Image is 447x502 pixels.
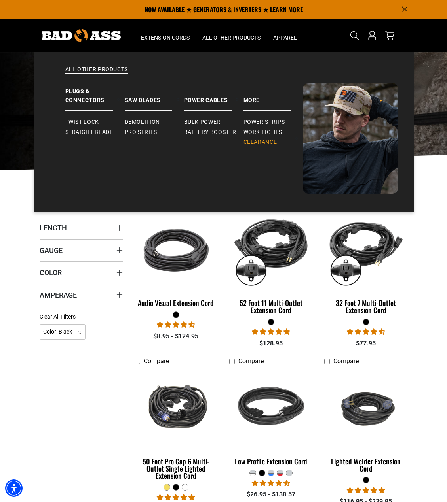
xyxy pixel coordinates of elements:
[133,212,219,289] img: black
[42,29,121,42] img: Bad Ass Extension Cords
[229,490,312,499] div: $26.95 - $138.57
[229,458,312,465] div: Low Profile Extension Cord
[65,117,125,127] a: Twist Lock
[144,357,169,365] span: Compare
[347,328,385,336] span: 4.74 stars
[40,268,62,277] span: Color
[184,119,221,126] span: Bulk Power
[40,313,76,320] span: Clear All Filters
[273,34,297,41] span: Apparel
[40,261,123,283] summary: Color
[125,127,184,138] a: Pro Series
[135,458,218,479] div: 50 Foot Pro Cap 6 Multi-Outlet Single Lighted Extension Cord
[196,19,267,52] summary: All Other Products
[40,284,123,306] summary: Amperage
[347,487,385,494] span: 5.00 stars
[228,212,314,289] img: black
[125,129,157,136] span: Pro Series
[243,83,303,111] a: Battery Booster More Power Strips
[40,291,77,300] span: Amperage
[65,129,113,136] span: Straight Blade
[125,119,160,126] span: Demolition
[243,127,303,138] a: Work Lights
[40,217,123,239] summary: Length
[135,332,218,341] div: $8.95 - $124.95
[229,211,312,318] a: black 52 Foot 11 Multi-Outlet Extension Cord
[228,370,314,447] img: black
[40,313,79,321] a: Clear All Filters
[40,324,86,340] span: Color: Black
[243,129,282,136] span: Work Lights
[141,34,190,41] span: Extension Cords
[5,479,23,497] div: Accessibility Menu
[135,19,196,52] summary: Extension Cords
[324,458,407,472] div: Lighted Welder Extension Cord
[243,117,303,127] a: Power Strips
[135,369,218,484] a: black 50 Foot Pro Cap 6 Multi-Outlet Single Lighted Extension Cord
[202,34,261,41] span: All Other Products
[348,29,361,42] summary: Search
[303,83,398,194] img: Bad Ass Extension Cords
[125,117,184,127] a: Demolition
[366,19,379,52] a: Open this option
[324,211,407,318] a: black 32 Foot 7 Multi-Outlet Extension Cord
[238,357,264,365] span: Compare
[184,117,243,127] a: Bulk Power
[252,479,290,487] span: 4.50 stars
[324,339,407,348] div: $77.95
[229,339,312,348] div: $128.95
[243,137,303,147] a: Clearance
[324,369,407,477] a: black Lighted Welder Extension Cord
[135,211,218,311] a: black Audio Visual Extension Cord
[267,19,303,52] summary: Apparel
[184,129,237,136] span: Battery Booster
[40,239,123,261] summary: Gauge
[324,299,407,313] div: 32 Foot 7 Multi-Outlet Extension Cord
[65,119,99,126] span: Twist Lock
[243,119,285,126] span: Power Strips
[383,31,396,40] a: cart
[133,370,219,447] img: black
[157,321,195,328] span: 4.73 stars
[40,246,63,255] span: Gauge
[323,212,409,289] img: black
[184,83,243,111] a: Power Cables
[157,494,195,501] span: 4.80 stars
[184,127,243,138] a: Battery Booster
[333,357,359,365] span: Compare
[40,328,86,335] a: Color: Black
[65,127,125,138] a: Straight Blade
[65,83,125,111] a: Plugs & Connectors
[323,383,409,434] img: black
[252,328,290,336] span: 4.95 stars
[49,66,398,83] a: All Other Products
[229,299,312,313] div: 52 Foot 11 Multi-Outlet Extension Cord
[125,83,184,111] a: Saw Blades
[229,369,312,470] a: black Low Profile Extension Cord
[40,223,67,232] span: Length
[243,139,277,146] span: Clearance
[135,299,218,306] div: Audio Visual Extension Cord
